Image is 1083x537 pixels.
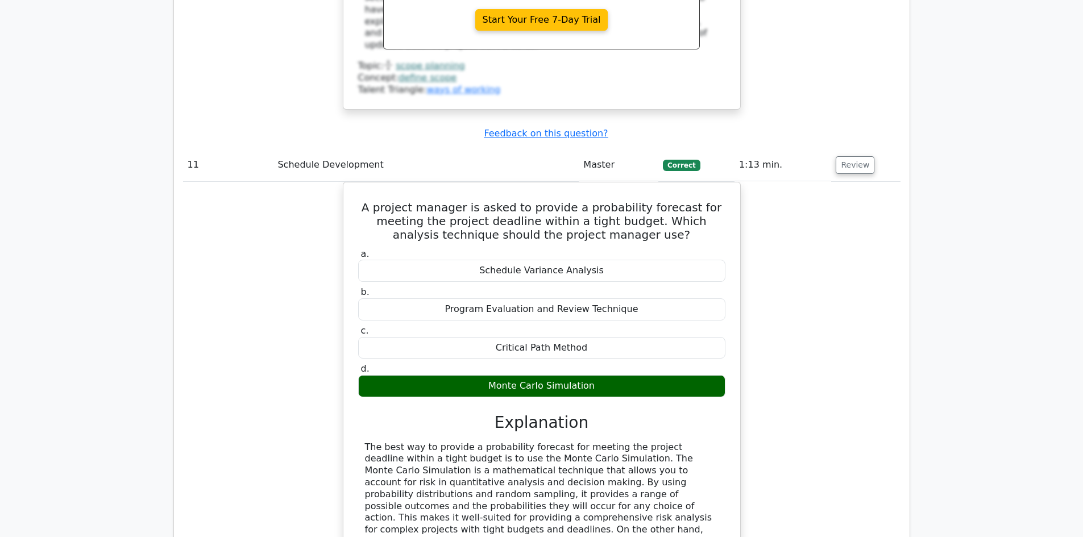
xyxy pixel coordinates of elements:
[361,286,370,297] span: b.
[475,9,608,31] a: Start Your Free 7-Day Trial
[358,375,725,397] div: Monte Carlo Simulation
[426,84,500,95] a: ways of working
[365,413,719,432] h3: Explanation
[735,149,832,181] td: 1:13 min.
[358,298,725,320] div: Program Evaluation and Review Technique
[358,60,725,95] div: Talent Triangle:
[358,260,725,282] div: Schedule Variance Analysis
[399,72,457,83] a: define scope
[358,72,725,84] div: Concept:
[361,325,369,336] span: c.
[361,363,370,374] span: d.
[357,201,727,242] h5: A project manager is asked to provide a probability forecast for meeting the project deadline wit...
[273,149,579,181] td: Schedule Development
[358,60,725,72] div: Topic:
[396,60,464,71] a: scope planning
[484,128,608,139] a: Feedback on this question?
[361,248,370,259] span: a.
[579,149,658,181] td: Master
[183,149,273,181] td: 11
[663,160,700,171] span: Correct
[358,337,725,359] div: Critical Path Method
[836,156,874,174] button: Review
